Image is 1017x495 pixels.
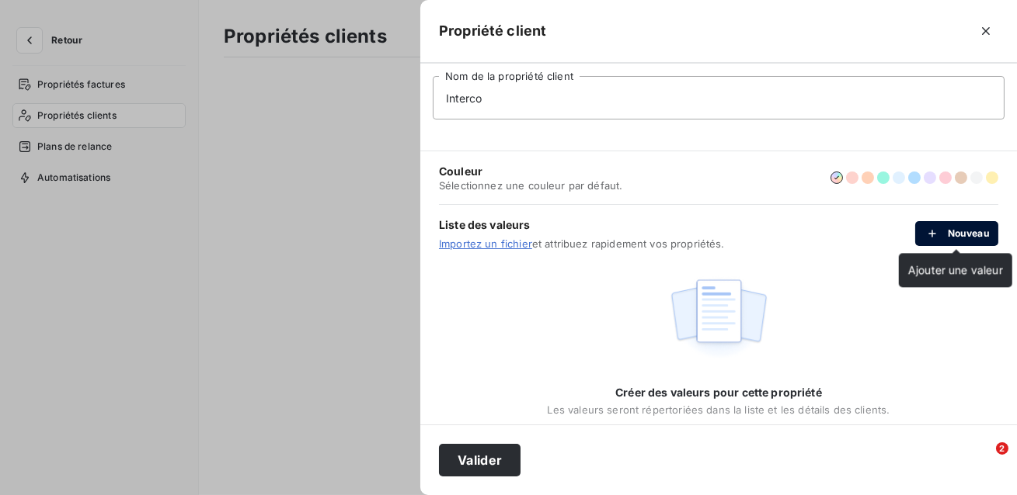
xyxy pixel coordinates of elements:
button: Nouveau [915,221,998,246]
span: Couleur [439,164,622,179]
span: 2 [996,442,1008,455]
span: Créer des valeurs pour cette propriété [615,385,822,400]
span: Sélectionnez une couleur par défaut. [439,179,622,192]
input: placeholder [433,76,1005,119]
img: Empty state [669,271,768,367]
a: Importez un fichier [439,237,532,250]
span: Les valeurs seront répertoriées dans la liste et les détails des clients. [548,403,890,416]
iframe: Intercom live chat [964,442,1001,479]
span: Liste des valeurs [439,217,915,233]
h5: Propriété client [439,20,546,42]
span: et attribuez rapidement vos propriétés. [439,237,915,250]
button: Valider [439,444,521,476]
span: Ajouter une valeur [908,263,1003,276]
